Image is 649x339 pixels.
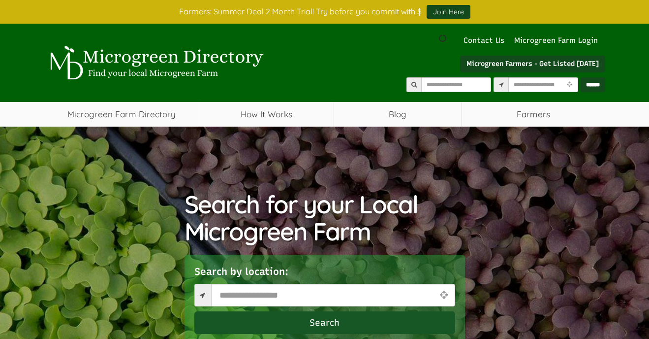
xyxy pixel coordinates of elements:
div: Farmers: Summer Deal 2 Month Trial! Try before you commit with $ [37,5,613,19]
img: Microgreen Directory [44,46,266,80]
a: How It Works [199,102,334,127]
a: Microgreen Farm Login [514,35,603,46]
a: Microgreen Farm Directory [44,102,199,127]
label: Search by location: [194,265,288,279]
span: Farmers [462,102,605,127]
a: Contact Us [459,35,509,46]
a: Blog [334,102,462,127]
h1: Search for your Local Microgreen Farm [185,191,465,245]
a: Join Here [427,5,470,19]
i: Use Current Location [437,290,450,300]
button: Search [194,311,455,334]
i: Use Current Location [564,82,575,88]
a: Microgreen Farmers - Get Listed [DATE] [460,56,605,72]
